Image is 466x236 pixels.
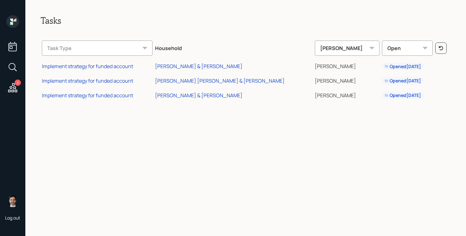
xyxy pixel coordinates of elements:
[154,36,313,58] th: Household
[155,77,285,84] div: [PERSON_NAME] [PERSON_NAME] & [PERSON_NAME]
[42,63,133,70] div: Implement strategy for funded account
[42,77,133,84] div: Implement strategy for funded account
[6,195,19,207] img: jonah-coleman-headshot.png
[314,87,381,102] td: [PERSON_NAME]
[382,41,433,56] div: Open
[155,92,243,99] div: [PERSON_NAME] & [PERSON_NAME]
[385,63,421,70] div: Opened [DATE]
[42,41,152,56] div: Task Type
[155,63,243,70] div: [PERSON_NAME] & [PERSON_NAME]
[15,80,21,86] div: 3
[314,73,381,87] td: [PERSON_NAME]
[385,92,421,99] div: Opened [DATE]
[41,15,451,26] h2: Tasks
[5,215,20,221] div: Log out
[314,58,381,73] td: [PERSON_NAME]
[385,78,421,84] div: Opened [DATE]
[315,41,379,56] div: [PERSON_NAME]
[42,92,133,99] div: Implement strategy for funded account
